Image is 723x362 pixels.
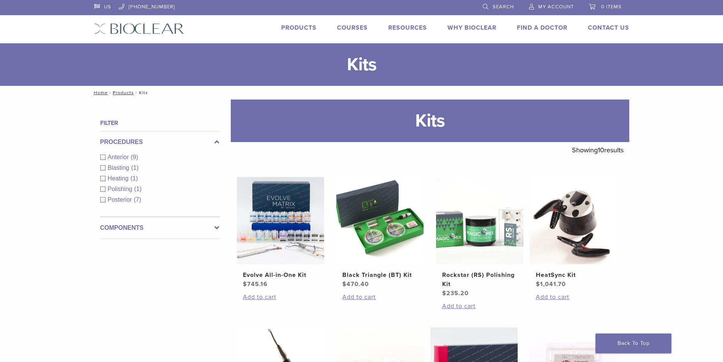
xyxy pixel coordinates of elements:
[336,177,424,264] img: Black Triangle (BT) Kit
[595,334,671,353] a: Back To Top
[108,196,134,203] span: Posterior
[281,24,317,32] a: Products
[342,292,417,302] a: Add to cart: “Black Triangle (BT) Kit”
[243,280,268,288] bdi: 745.16
[342,280,369,288] bdi: 470.40
[231,100,629,142] h1: Kits
[572,142,624,158] p: Showing results
[538,4,574,10] span: My Account
[529,177,618,289] a: HeatSync KitHeatSync Kit $1,041.70
[108,154,131,160] span: Anterior
[108,164,131,171] span: Blasting
[337,24,368,32] a: Courses
[91,90,108,95] a: Home
[108,175,131,182] span: Heating
[134,196,142,203] span: (7)
[131,164,139,171] span: (1)
[601,4,622,10] span: 0 items
[336,177,424,289] a: Black Triangle (BT) KitBlack Triangle (BT) Kit $470.40
[131,175,138,182] span: (1)
[100,223,219,232] label: Components
[243,292,318,302] a: Add to cart: “Evolve All-in-One Kit”
[108,91,113,95] span: /
[388,24,427,32] a: Resources
[131,154,139,160] span: (9)
[442,289,446,297] span: $
[536,280,566,288] bdi: 1,041.70
[236,177,325,289] a: Evolve All-in-One KitEvolve All-in-One Kit $745.16
[342,270,417,280] h2: Black Triangle (BT) Kit
[517,24,567,32] a: Find A Doctor
[134,186,142,192] span: (1)
[442,270,517,289] h2: Rockstar (RS) Polishing Kit
[237,177,324,264] img: Evolve All-in-One Kit
[598,146,604,154] span: 10
[442,289,469,297] bdi: 235.20
[100,138,219,147] label: Procedures
[108,186,134,192] span: Polishing
[100,119,219,128] h4: Filter
[536,292,611,302] a: Add to cart: “HeatSync Kit”
[436,177,523,264] img: Rockstar (RS) Polishing Kit
[493,4,514,10] span: Search
[442,302,517,311] a: Add to cart: “Rockstar (RS) Polishing Kit”
[447,24,496,32] a: Why Bioclear
[436,177,524,298] a: Rockstar (RS) Polishing KitRockstar (RS) Polishing Kit $235.20
[243,280,247,288] span: $
[94,23,184,34] img: Bioclear
[588,24,629,32] a: Contact Us
[530,177,617,264] img: HeatSync Kit
[134,91,139,95] span: /
[243,270,318,280] h2: Evolve All-in-One Kit
[113,90,134,95] a: Products
[342,280,347,288] span: $
[536,280,540,288] span: $
[536,270,611,280] h2: HeatSync Kit
[88,86,635,100] nav: Kits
